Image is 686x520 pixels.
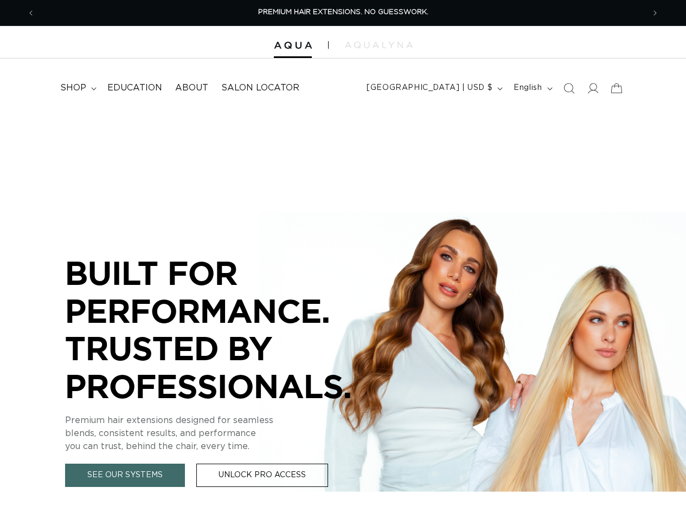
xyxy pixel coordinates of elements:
[101,76,169,100] a: Education
[258,9,428,16] span: PREMIUM HAIR EXTENSIONS. NO GUESSWORK.
[65,414,390,453] p: Premium hair extensions designed for seamless blends, consistent results, and performance you can...
[107,82,162,94] span: Education
[360,78,507,99] button: [GEOGRAPHIC_DATA] | USD $
[19,3,43,23] button: Previous announcement
[557,76,581,100] summary: Search
[60,82,86,94] span: shop
[65,254,390,405] p: BUILT FOR PERFORMANCE. TRUSTED BY PROFESSIONALS.
[65,464,185,487] a: See Our Systems
[215,76,306,100] a: Salon Locator
[54,76,101,100] summary: shop
[345,42,413,48] img: aqualyna.com
[175,82,208,94] span: About
[514,82,542,94] span: English
[274,42,312,49] img: Aqua Hair Extensions
[367,82,492,94] span: [GEOGRAPHIC_DATA] | USD $
[221,82,299,94] span: Salon Locator
[507,78,556,99] button: English
[643,3,667,23] button: Next announcement
[169,76,215,100] a: About
[196,464,328,487] a: Unlock Pro Access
